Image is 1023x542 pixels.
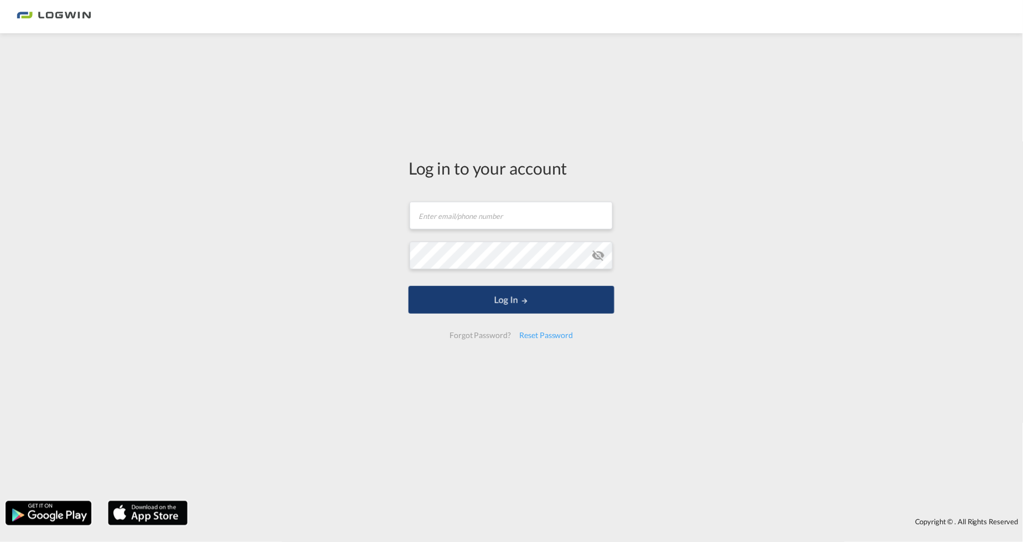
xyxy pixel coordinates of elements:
div: Forgot Password? [445,325,515,345]
img: apple.png [107,500,189,526]
button: LOGIN [409,286,614,314]
div: Reset Password [515,325,578,345]
div: Log in to your account [409,156,614,180]
input: Enter email/phone number [410,202,613,229]
md-icon: icon-eye-off [592,249,605,262]
img: google.png [4,500,92,526]
div: Copyright © . All Rights Reserved [193,512,1023,531]
img: bc73a0e0d8c111efacd525e4c8ad7d32.png [17,4,91,29]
